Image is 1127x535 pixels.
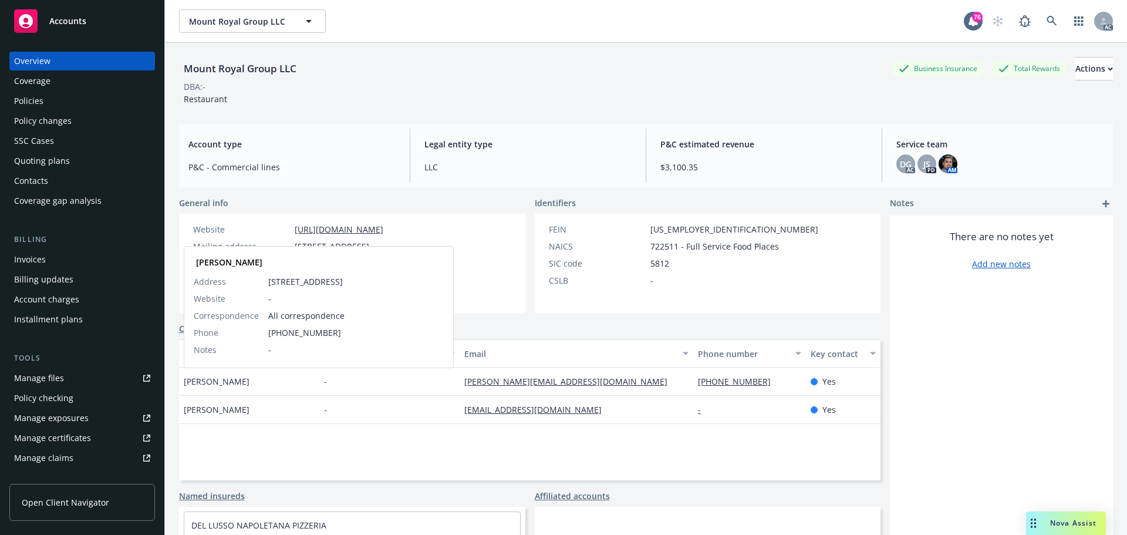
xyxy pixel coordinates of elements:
button: Phone number [693,339,805,368]
a: Contacts [179,322,215,335]
span: Yes [822,375,836,388]
div: Website [193,223,290,235]
div: Billing [9,234,155,245]
div: Billing updates [14,270,73,289]
div: 76 [972,12,983,22]
span: [PHONE_NUMBER] [268,327,444,339]
a: Policy changes [9,112,155,130]
span: Legal entity type [424,138,632,150]
span: Accounts [49,16,86,26]
div: Policy changes [14,112,72,130]
a: Billing updates [9,270,155,289]
span: Nova Assist [1050,518,1096,528]
div: Coverage [14,72,50,90]
div: Mount Royal Group LLC [179,61,301,76]
span: Open Client Navigator [22,496,109,509]
button: Full name [179,339,319,368]
a: [EMAIL_ADDRESS][DOMAIN_NAME] [464,404,611,415]
span: JS [923,158,930,170]
a: Affiliated accounts [535,490,610,502]
a: Switch app [1067,9,1091,33]
div: Policy checking [14,389,73,408]
div: Quoting plans [14,152,70,170]
button: Nova Assist [1026,512,1106,535]
div: Policies [14,92,43,110]
span: [PERSON_NAME] [184,375,249,388]
div: Phone number [698,348,788,360]
span: Notes [890,197,914,211]
div: Actions [1075,58,1113,80]
span: [STREET_ADDRESS] [295,240,369,253]
a: Installment plans [9,310,155,329]
span: There are no notes yet [950,230,1054,244]
a: Manage certificates [9,429,155,447]
a: Manage exposures [9,409,155,428]
span: - [268,344,444,356]
div: Total Rewards [993,61,1066,76]
div: Manage claims [14,449,73,467]
div: Manage files [14,369,64,388]
span: Website [194,292,225,305]
a: Coverage [9,72,155,90]
span: Notes [194,344,217,356]
button: Email [460,339,693,368]
span: 5812 [650,257,669,270]
a: - [698,404,710,415]
a: Overview [9,52,155,70]
div: SIC code [549,257,646,270]
a: Add new notes [972,258,1031,270]
span: Restaurant [184,93,227,105]
button: Key contact [806,339,880,368]
span: [US_EMPLOYER_IDENTIFICATION_NUMBER] [650,223,818,235]
a: Accounts [9,5,155,38]
span: P&C - Commercial lines [188,161,396,173]
strong: [PERSON_NAME] [196,257,262,268]
div: Manage certificates [14,429,91,447]
span: Address [194,275,226,288]
a: add [1099,197,1113,211]
div: Account charges [14,290,79,309]
span: [PERSON_NAME] [184,403,249,416]
span: - [650,274,653,287]
a: [PERSON_NAME][EMAIL_ADDRESS][DOMAIN_NAME] [464,376,677,387]
span: All correspondence [268,309,444,322]
span: Phone [194,327,218,339]
div: Business Insurance [893,61,983,76]
div: Email [464,348,676,360]
div: Contacts [14,171,48,190]
div: Installment plans [14,310,83,329]
a: Policies [9,92,155,110]
a: Invoices [9,250,155,269]
div: Mailing address [193,240,290,253]
span: Service team [896,138,1104,150]
div: Manage exposures [14,409,89,428]
button: Mount Royal Group LLC [179,9,326,33]
div: Manage BORs [14,469,69,487]
a: Report a Bug [1013,9,1037,33]
span: General info [179,197,228,209]
a: Coverage gap analysis [9,191,155,210]
div: NAICS [549,240,646,253]
div: Drag to move [1026,512,1041,535]
span: Correspondence [194,309,259,322]
a: Manage BORs [9,469,155,487]
span: - [324,403,327,416]
span: - [268,292,444,305]
a: Start snowing [986,9,1010,33]
span: - [324,375,327,388]
span: Mount Royal Group LLC [189,15,291,28]
a: Search [1040,9,1064,33]
a: Policy checking [9,389,155,408]
span: 722511 - Full Service Food Places [650,240,779,253]
div: Coverage gap analysis [14,191,102,210]
a: Quoting plans [9,152,155,170]
div: Overview [14,52,50,70]
div: FEIN [549,223,646,235]
div: CSLB [549,274,646,287]
span: DG [900,158,912,170]
a: Named insureds [179,490,245,502]
a: Manage files [9,369,155,388]
a: Manage claims [9,449,155,467]
a: [PHONE_NUMBER] [698,376,780,387]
